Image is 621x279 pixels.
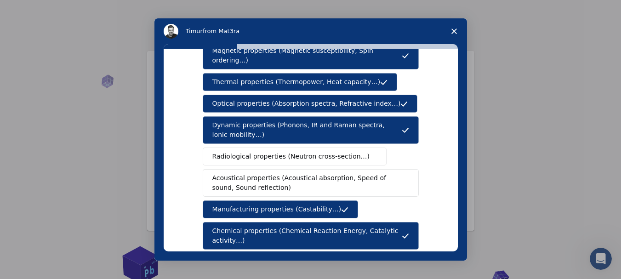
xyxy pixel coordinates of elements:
button: Manufacturing properties (Castability…) [203,200,359,218]
span: Chemical properties (Chemical Reaction Energy, Catalytic activity…) [212,226,402,245]
span: Dynamic properties (Phonons, IR and Raman spectra, Ionic mobility…) [212,120,402,140]
button: Chemical properties (Chemical Reaction Energy, Catalytic activity…) [203,222,419,250]
button: Magnetic properties (Magnetic susceptibility, Spin ordering…) [203,42,419,69]
span: Radiological properties (Neutron cross-section…) [212,152,370,161]
span: Thermal properties (Thermopower, Heat capacity…) [212,77,381,87]
span: Acoustical properties (Acoustical absorption, Speed of sound, Sound reflection) [212,173,404,193]
span: Manufacturing properties (Castability…) [212,205,342,214]
button: Thermal properties (Thermopower, Heat capacity…) [203,73,398,91]
span: Timur [186,28,203,34]
button: Radiological properties (Neutron cross-section…) [203,148,387,165]
span: Optical properties (Absorption spectra, Refractive index…) [212,99,401,108]
span: Close survey [441,18,467,44]
span: from Mat3ra [203,28,239,34]
span: Assistance [15,6,59,15]
img: Profile image for Timur [164,24,178,39]
button: Optical properties (Absorption spectra, Refractive index…) [203,95,418,113]
span: Magnetic properties (Magnetic susceptibility, Spin ordering…) [212,46,402,65]
button: Acoustical properties (Acoustical absorption, Speed of sound, Sound reflection) [203,169,419,197]
button: Dynamic properties (Phonons, IR and Raman spectra, Ionic mobility…) [203,116,419,144]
